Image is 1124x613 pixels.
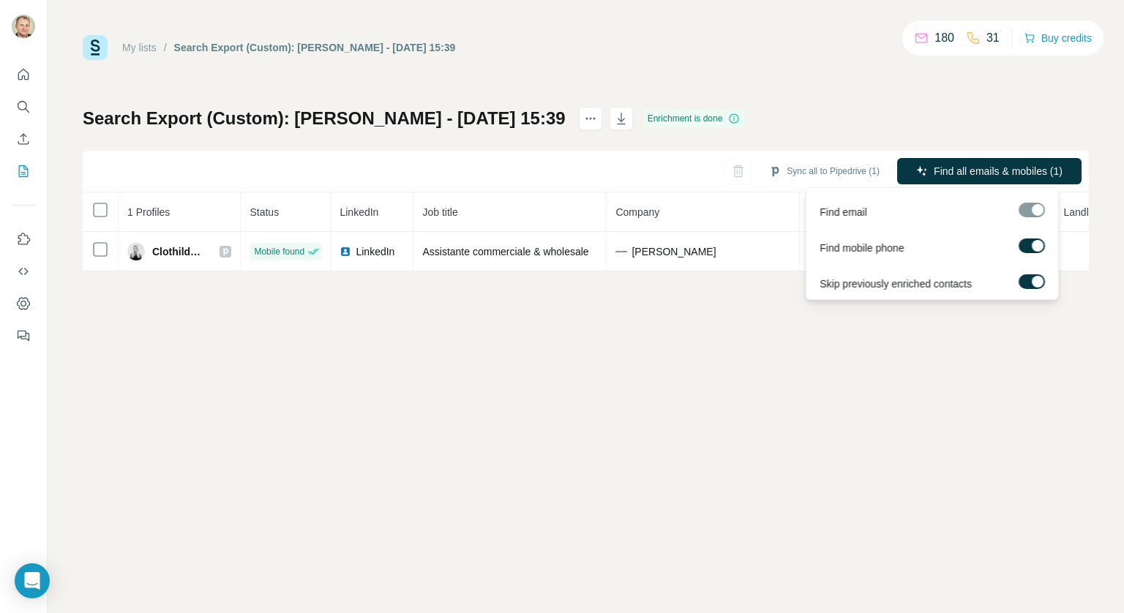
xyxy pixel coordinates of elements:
[632,244,716,259] span: [PERSON_NAME]
[986,29,1000,47] p: 31
[127,206,170,218] span: 1 Profiles
[615,246,627,257] img: company-logo
[934,164,1063,178] span: Find all emails & mobiles (1)
[83,107,566,130] h1: Search Export (Custom): [PERSON_NAME] - [DATE] 15:39
[254,245,304,258] span: Mobile found
[12,258,35,285] button: Use Surfe API
[122,42,157,53] a: My lists
[897,158,1082,184] button: Find all emails & mobiles (1)
[820,205,867,219] span: Find email
[615,206,659,218] span: Company
[164,40,167,55] li: /
[174,40,456,55] div: Search Export (Custom): [PERSON_NAME] - [DATE] 15:39
[340,246,351,257] img: LinkedIn logo
[1064,206,1103,218] span: Landline
[12,290,35,317] button: Dashboard
[12,158,35,184] button: My lists
[1024,28,1092,48] button: Buy credits
[934,29,954,47] p: 180
[422,206,457,218] span: Job title
[127,243,145,260] img: Avatar
[12,15,35,38] img: Avatar
[12,94,35,120] button: Search
[12,323,35,349] button: Feedback
[643,110,745,127] div: Enrichment is done
[250,206,279,218] span: Status
[15,563,50,598] div: Open Intercom Messenger
[12,126,35,152] button: Enrich CSV
[152,244,205,259] span: Clothilde SINS
[12,226,35,252] button: Use Surfe on LinkedIn
[12,61,35,88] button: Quick start
[820,277,972,291] span: Skip previously enriched contacts
[820,241,904,255] span: Find mobile phone
[579,107,602,130] button: actions
[83,35,108,60] img: Surfe Logo
[340,206,378,218] span: LinkedIn
[759,160,890,182] button: Sync all to Pipedrive (1)
[356,244,394,259] span: LinkedIn
[422,246,588,257] span: Assistante commerciale & wholesale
